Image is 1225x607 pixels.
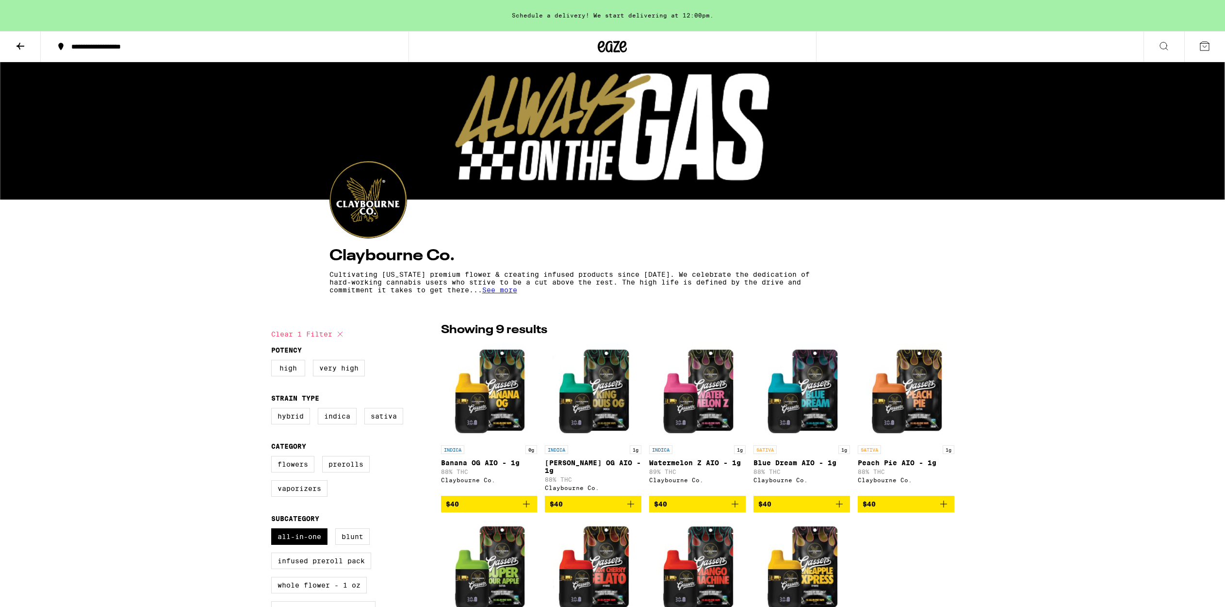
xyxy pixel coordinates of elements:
legend: Potency [271,346,302,354]
button: Clear 1 filter [271,322,346,346]
label: Vaporizers [271,480,327,497]
p: 88% THC [441,469,538,475]
p: INDICA [649,445,672,454]
img: Claybourne Co. - Banana OG AIO - 1g [441,343,538,440]
p: INDICA [441,445,464,454]
p: [PERSON_NAME] OG AIO - 1g [545,459,641,474]
div: Claybourne Co. [858,477,954,483]
p: 1g [630,445,641,454]
button: Add to bag [858,496,954,512]
a: Open page for King Louis OG AIO - 1g from Claybourne Co. [545,343,641,496]
p: SATIVA [753,445,777,454]
label: Prerolls [322,456,370,472]
p: Cultivating [US_STATE] premium flower & creating infused products since [DATE]. We celebrate the ... [329,270,811,294]
p: 1g [838,445,850,454]
p: Peach Pie AIO - 1g [858,459,954,467]
div: Claybourne Co. [441,477,538,483]
p: Watermelon Z AIO - 1g [649,459,746,467]
a: Open page for Blue Dream AIO - 1g from Claybourne Co. [753,343,850,496]
label: Whole Flower - 1 oz [271,577,367,593]
label: Infused Preroll Pack [271,553,371,569]
legend: Subcategory [271,515,319,523]
button: Add to bag [649,496,746,512]
div: Claybourne Co. [753,477,850,483]
img: Claybourne Co. logo [330,161,407,238]
a: Open page for Watermelon Z AIO - 1g from Claybourne Co. [649,343,746,496]
img: Claybourne Co. - Watermelon Z AIO - 1g [649,343,746,440]
img: Claybourne Co. - Peach Pie AIO - 1g [858,343,954,440]
p: Banana OG AIO - 1g [441,459,538,467]
div: Claybourne Co. [649,477,746,483]
div: Claybourne Co. [545,485,641,491]
p: 88% THC [753,469,850,475]
button: Add to bag [753,496,850,512]
label: Sativa [364,408,403,424]
img: Claybourne Co. - Blue Dream AIO - 1g [753,343,850,440]
label: Blunt [335,528,370,545]
p: SATIVA [858,445,881,454]
span: $40 [863,500,876,508]
label: Indica [318,408,357,424]
label: Flowers [271,456,314,472]
p: INDICA [545,445,568,454]
p: Showing 9 results [441,322,547,338]
h4: Claybourne Co. [329,248,896,264]
p: 88% THC [858,469,954,475]
span: $40 [654,500,667,508]
label: All-In-One [271,528,327,545]
p: 1g [943,445,954,454]
span: $40 [758,500,771,508]
label: Hybrid [271,408,310,424]
span: $40 [550,500,563,508]
button: Add to bag [545,496,641,512]
p: 89% THC [649,469,746,475]
legend: Category [271,442,306,450]
p: 0g [525,445,537,454]
label: High [271,360,305,376]
p: 1g [734,445,746,454]
a: Open page for Banana OG AIO - 1g from Claybourne Co. [441,343,538,496]
button: Add to bag [441,496,538,512]
a: Open page for Peach Pie AIO - 1g from Claybourne Co. [858,343,954,496]
label: Very High [313,360,365,376]
img: Claybourne Co. - King Louis OG AIO - 1g [545,343,641,440]
p: 88% THC [545,476,641,483]
legend: Strain Type [271,394,319,402]
span: See more [482,286,517,294]
span: $40 [446,500,459,508]
p: Blue Dream AIO - 1g [753,459,850,467]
